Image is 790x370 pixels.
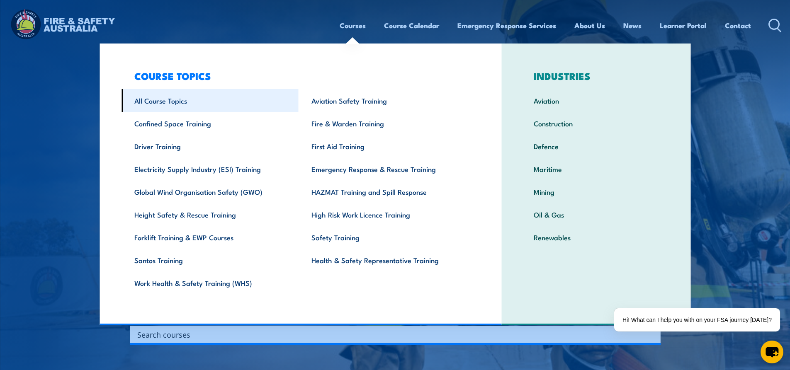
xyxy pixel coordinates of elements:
a: Courses [340,15,366,36]
a: First Aid Training [299,135,476,157]
a: Aviation [521,89,671,112]
a: Work Health & Safety Training (WHS) [122,271,299,294]
a: Height Safety & Rescue Training [122,203,299,226]
a: Contact [725,15,751,36]
a: Electricity Supply Industry (ESI) Training [122,157,299,180]
a: HAZMAT Training and Spill Response [299,180,476,203]
button: chat-button [761,341,783,363]
h3: INDUSTRIES [521,70,671,82]
a: Forklift Training & EWP Courses [122,226,299,249]
a: Health & Safety Representative Training [299,249,476,271]
a: Driver Training [122,135,299,157]
a: Fire & Warden Training [299,112,476,135]
a: News [623,15,642,36]
a: Aviation Safety Training [299,89,476,112]
a: Santos Training [122,249,299,271]
a: Emergency Response & Rescue Training [299,157,476,180]
a: Emergency Response Services [457,15,556,36]
a: Course Calendar [384,15,439,36]
a: Renewables [521,226,671,249]
a: Learner Portal [660,15,707,36]
a: About Us [574,15,605,36]
a: Global Wind Organisation Safety (GWO) [122,180,299,203]
a: Mining [521,180,671,203]
a: Oil & Gas [521,203,671,226]
h3: COURSE TOPICS [122,70,476,82]
form: Search form [139,329,644,340]
a: Defence [521,135,671,157]
div: Hi! What can I help you with on your FSA journey [DATE]? [614,308,780,331]
a: Confined Space Training [122,112,299,135]
a: Construction [521,112,671,135]
a: High Risk Work Licence Training [299,203,476,226]
a: Safety Training [299,226,476,249]
input: Search input [137,328,642,341]
a: Maritime [521,157,671,180]
a: All Course Topics [122,89,299,112]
